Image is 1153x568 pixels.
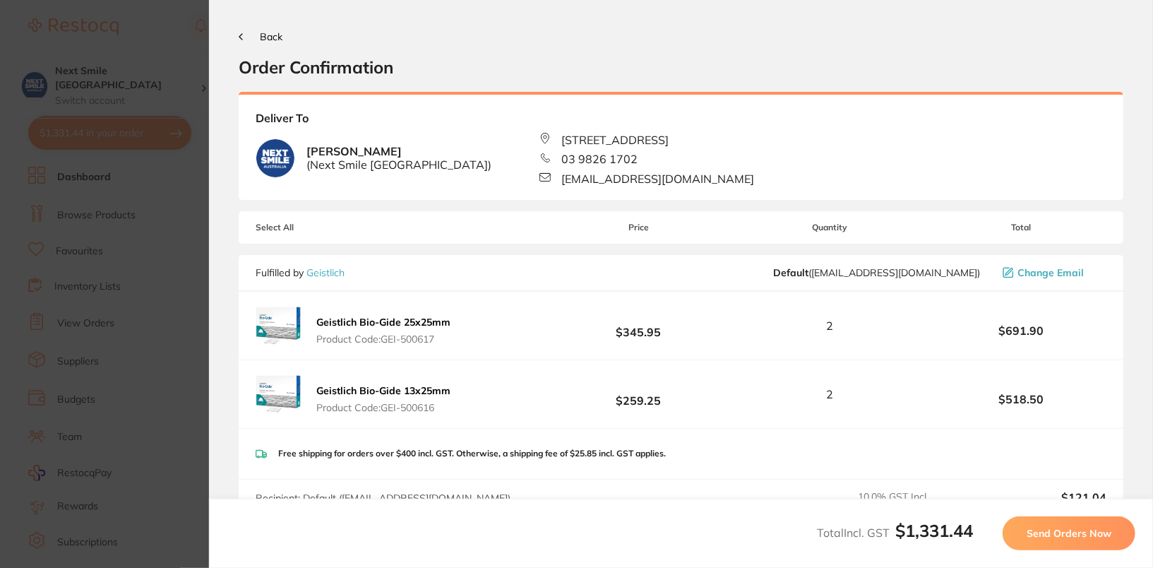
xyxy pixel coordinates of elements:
[306,145,491,171] b: [PERSON_NAME]
[256,372,301,417] img: eWczc2I5cg
[278,449,666,458] p: Free shipping for orders over $400 incl. GST. Otherwise, a shipping fee of $25.85 incl. GST applies.
[256,112,1106,133] b: Deliver To
[256,223,397,232] span: Select All
[562,134,669,146] span: [STREET_ADDRESS]
[554,223,724,232] span: Price
[316,384,450,397] b: Geistlich Bio-Gide 13x25mm
[239,31,282,42] button: Back
[998,266,1106,279] button: Change Email
[256,303,301,348] img: N3d6bng5OQ
[312,316,455,345] button: Geistlich Bio-Gide 25x25mm Product Code:GEI-500617
[936,324,1106,337] b: $691.90
[562,153,638,165] span: 03 9826 1702
[988,491,1106,504] output: $121.04
[316,316,450,329] b: Geistlich Bio-Gide 25x25mm
[562,172,755,185] span: [EMAIL_ADDRESS][DOMAIN_NAME]
[239,57,1123,78] h2: Order Confirmation
[724,223,936,232] span: Quantity
[554,313,724,339] b: $345.95
[1017,267,1084,278] span: Change Email
[554,381,724,408] b: $259.25
[817,526,973,540] span: Total Incl. GST
[773,267,980,278] span: info@geistlich.com.au
[306,266,345,279] a: Geistlich
[936,393,1106,406] b: $518.50
[895,520,973,541] b: $1,331.44
[256,492,510,504] span: Recipient: Default ( [EMAIL_ADDRESS][DOMAIN_NAME] )
[306,158,491,171] span: ( Next Smile [GEOGRAPHIC_DATA] )
[256,267,345,278] p: Fulfilled by
[316,333,450,345] span: Product Code: GEI-500617
[826,319,833,332] span: 2
[256,139,294,177] img: cmFzeTJoYQ
[1027,527,1111,540] span: Send Orders Now
[936,223,1106,232] span: Total
[858,491,976,504] span: 10.0 % GST Incl.
[1003,516,1135,550] button: Send Orders Now
[773,266,808,279] b: Default
[316,402,450,413] span: Product Code: GEI-500616
[260,30,282,43] span: Back
[826,388,833,401] span: 2
[312,384,455,414] button: Geistlich Bio-Gide 13x25mm Product Code:GEI-500616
